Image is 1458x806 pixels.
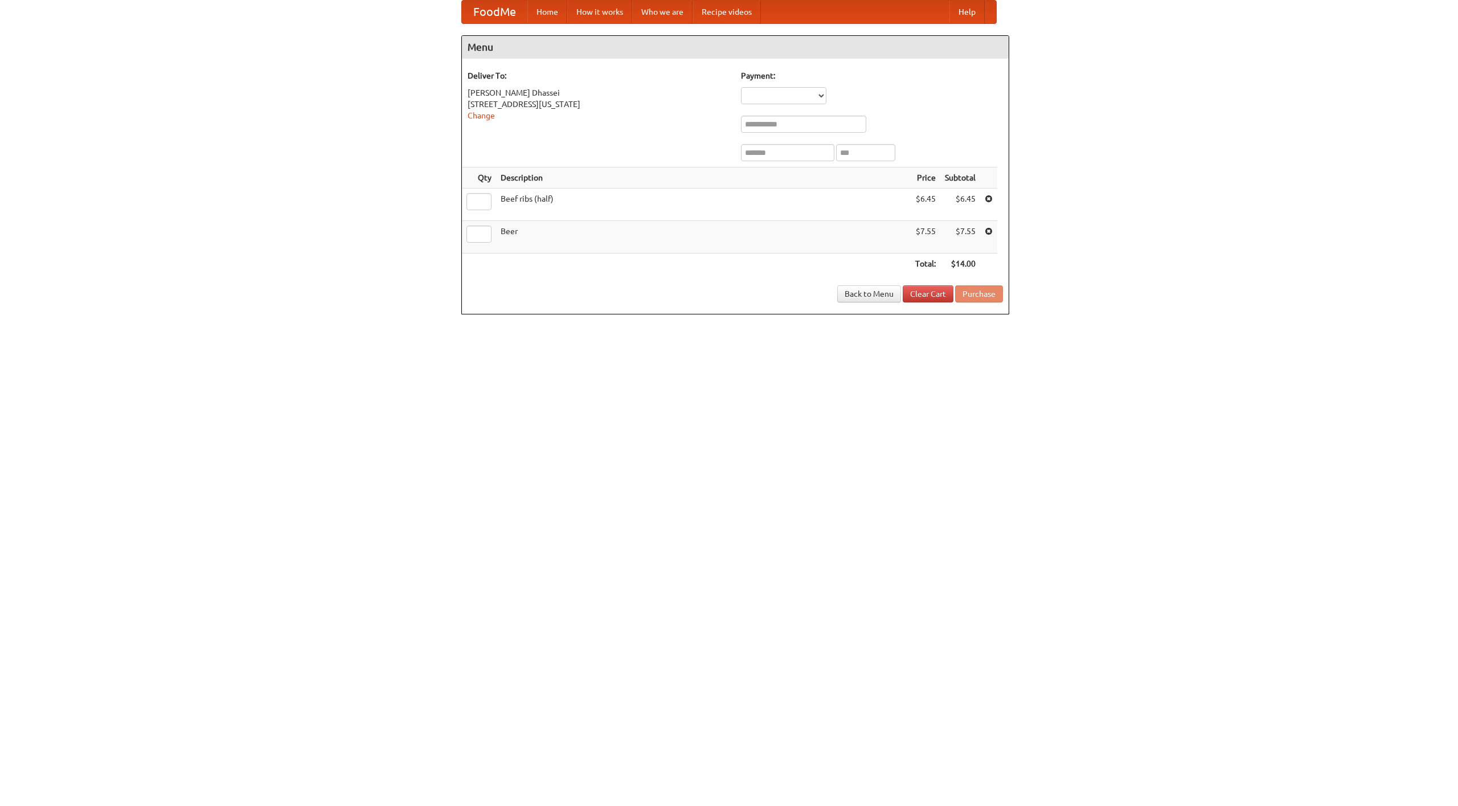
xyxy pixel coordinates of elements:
a: FoodMe [462,1,527,23]
th: Description [496,167,911,189]
td: $7.55 [911,221,940,253]
div: [STREET_ADDRESS][US_STATE] [468,99,730,110]
a: Who we are [632,1,693,23]
button: Purchase [955,285,1003,302]
th: Total: [911,253,940,275]
th: $14.00 [940,253,980,275]
a: Back to Menu [837,285,901,302]
h5: Payment: [741,70,1003,81]
td: Beer [496,221,911,253]
h4: Menu [462,36,1009,59]
td: $7.55 [940,221,980,253]
a: Change [468,111,495,120]
div: [PERSON_NAME] Dhassei [468,87,730,99]
th: Subtotal [940,167,980,189]
th: Qty [462,167,496,189]
a: How it works [567,1,632,23]
a: Clear Cart [903,285,953,302]
td: Beef ribs (half) [496,189,911,221]
td: $6.45 [911,189,940,221]
a: Help [949,1,985,23]
th: Price [911,167,940,189]
a: Home [527,1,567,23]
a: Recipe videos [693,1,761,23]
td: $6.45 [940,189,980,221]
h5: Deliver To: [468,70,730,81]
